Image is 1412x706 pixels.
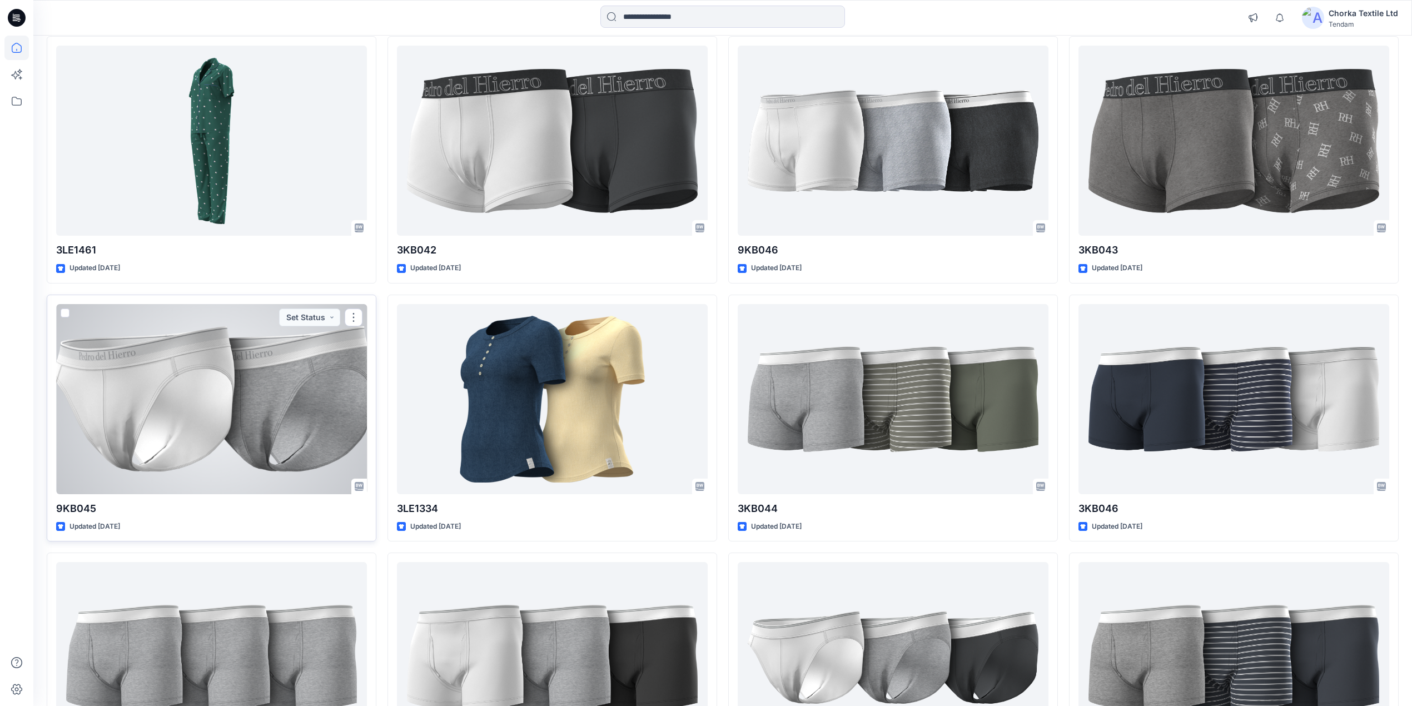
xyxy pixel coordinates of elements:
p: Updated [DATE] [751,262,802,274]
p: 9KB046 [738,242,1048,258]
p: Updated [DATE] [69,521,120,533]
img: avatar [1302,7,1324,29]
p: 3KB042 [397,242,708,258]
p: Updated [DATE] [410,521,461,533]
p: 3LE1334 [397,501,708,516]
p: Updated [DATE] [410,262,461,274]
a: 3LE1461 [56,46,367,236]
p: Updated [DATE] [1092,521,1142,533]
div: Tendam [1329,20,1398,28]
p: Updated [DATE] [751,521,802,533]
p: 3KB043 [1078,242,1389,258]
a: 3LE1334 [397,304,708,494]
a: 3KB043 [1078,46,1389,236]
p: 3LE1461 [56,242,367,258]
p: 3KB046 [1078,501,1389,516]
a: 3KB046 [1078,304,1389,494]
div: Chorka Textile Ltd [1329,7,1398,20]
a: 9KB046 [738,46,1048,236]
a: 3KB044 [738,304,1048,494]
p: 3KB044 [738,501,1048,516]
a: 9KB045 [56,304,367,494]
p: Updated [DATE] [1092,262,1142,274]
p: 9KB045 [56,501,367,516]
a: 3KB042 [397,46,708,236]
p: Updated [DATE] [69,262,120,274]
